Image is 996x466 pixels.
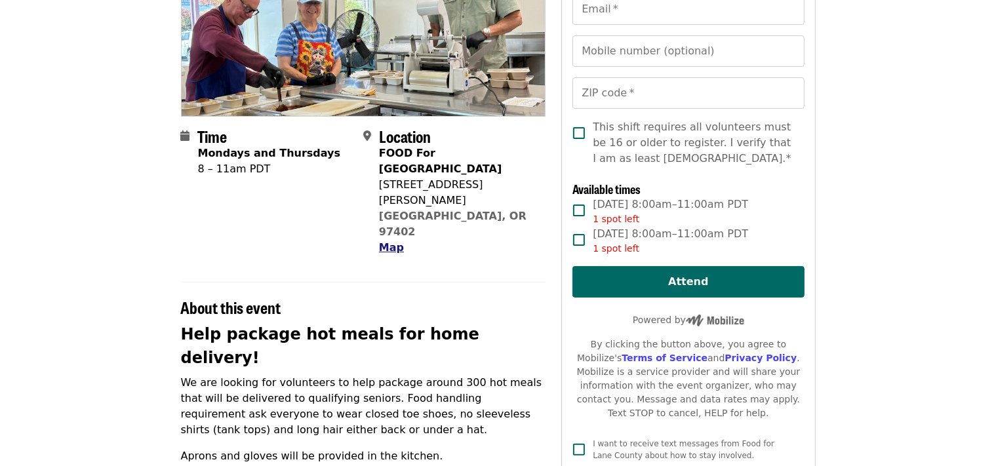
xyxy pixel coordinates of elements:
[181,448,546,464] p: Aprons and gloves will be provided in the kitchen.
[593,119,793,166] span: This shift requires all volunteers must be 16 or older to register. I verify that I am as least [...
[181,322,546,370] h2: Help package hot meals for home delivery!
[379,147,502,175] strong: FOOD For [GEOGRAPHIC_DATA]
[572,338,804,420] div: By clicking the button above, you agree to Mobilize's and . Mobilize is a service provider and wi...
[379,241,404,254] span: Map
[572,266,804,298] button: Attend
[198,147,341,159] strong: Mondays and Thursdays
[622,353,707,363] a: Terms of Service
[181,375,546,438] p: We are looking for volunteers to help package around 300 hot meals that will be delivered to qual...
[379,125,431,147] span: Location
[725,353,797,363] a: Privacy Policy
[379,177,535,208] div: [STREET_ADDRESS][PERSON_NAME]
[198,125,228,147] span: Time
[572,77,804,109] input: ZIP code
[181,130,190,142] i: calendar icon
[593,243,639,254] span: 1 spot left
[198,161,341,177] div: 8 – 11am PDT
[633,315,744,325] span: Powered by
[181,296,281,319] span: About this event
[593,226,748,256] span: [DATE] 8:00am–11:00am PDT
[379,210,527,238] a: [GEOGRAPHIC_DATA], OR 97402
[593,214,639,224] span: 1 spot left
[593,439,774,460] span: I want to receive text messages from Food for Lane County about how to stay involved.
[593,197,748,226] span: [DATE] 8:00am–11:00am PDT
[572,180,641,197] span: Available times
[379,240,404,256] button: Map
[686,315,744,326] img: Powered by Mobilize
[363,130,371,142] i: map-marker-alt icon
[572,35,804,67] input: Mobile number (optional)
